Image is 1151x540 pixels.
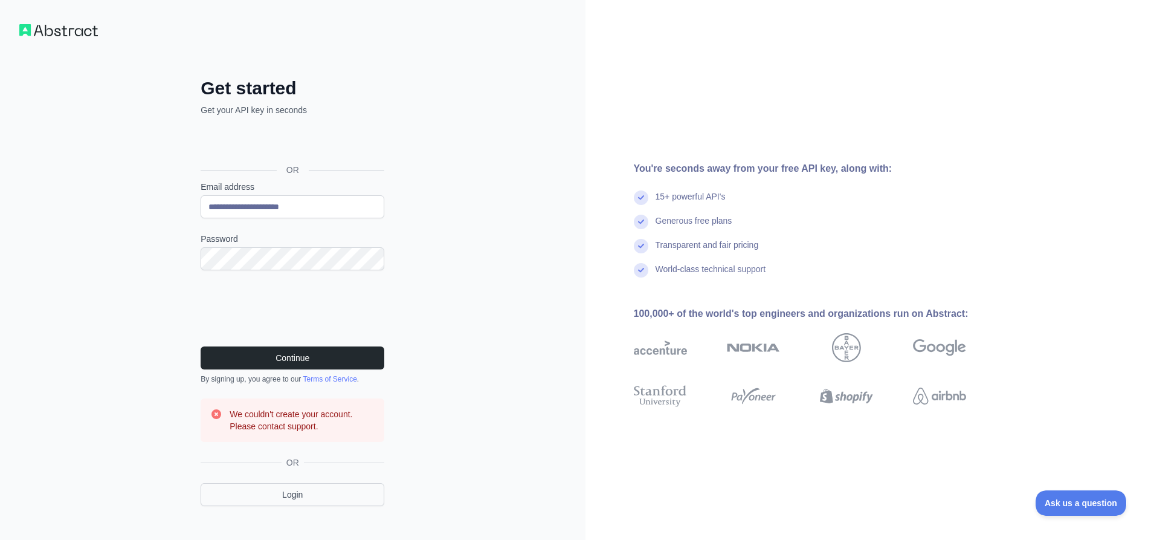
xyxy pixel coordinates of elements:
img: Workflow [19,24,98,36]
div: By signing up, you agree to our . [201,374,384,384]
label: Email address [201,181,384,193]
img: check mark [634,190,648,205]
img: nokia [727,333,780,362]
iframe: reCAPTCHA [201,285,384,332]
img: stanford university [634,383,687,409]
div: 15+ powerful API's [656,190,726,215]
img: check mark [634,215,648,229]
div: Generous free plans [656,215,732,239]
div: World-class technical support [656,263,766,287]
img: accenture [634,333,687,362]
img: shopify [820,383,873,409]
img: google [913,333,966,362]
p: Get your API key in seconds [201,104,384,116]
img: payoneer [727,383,780,409]
span: OR [277,164,309,176]
div: Transparent and fair pricing [656,239,759,263]
button: Continue [201,346,384,369]
img: check mark [634,239,648,253]
span: OR [282,457,304,469]
label: Password [201,233,384,245]
a: Terms of Service [303,375,356,383]
h2: Get started [201,77,384,99]
a: Login [201,483,384,506]
h3: We couldn't create your account. Please contact support. [230,408,375,432]
div: You're seconds away from your free API key, along with: [634,161,1005,176]
img: check mark [634,263,648,278]
div: 100,000+ of the world's top engineers and organizations run on Abstract: [634,307,1005,321]
iframe: Toggle Customer Support [1036,490,1127,516]
img: airbnb [913,383,966,409]
img: bayer [832,333,861,362]
iframe: Sign in with Google Button [195,129,388,156]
